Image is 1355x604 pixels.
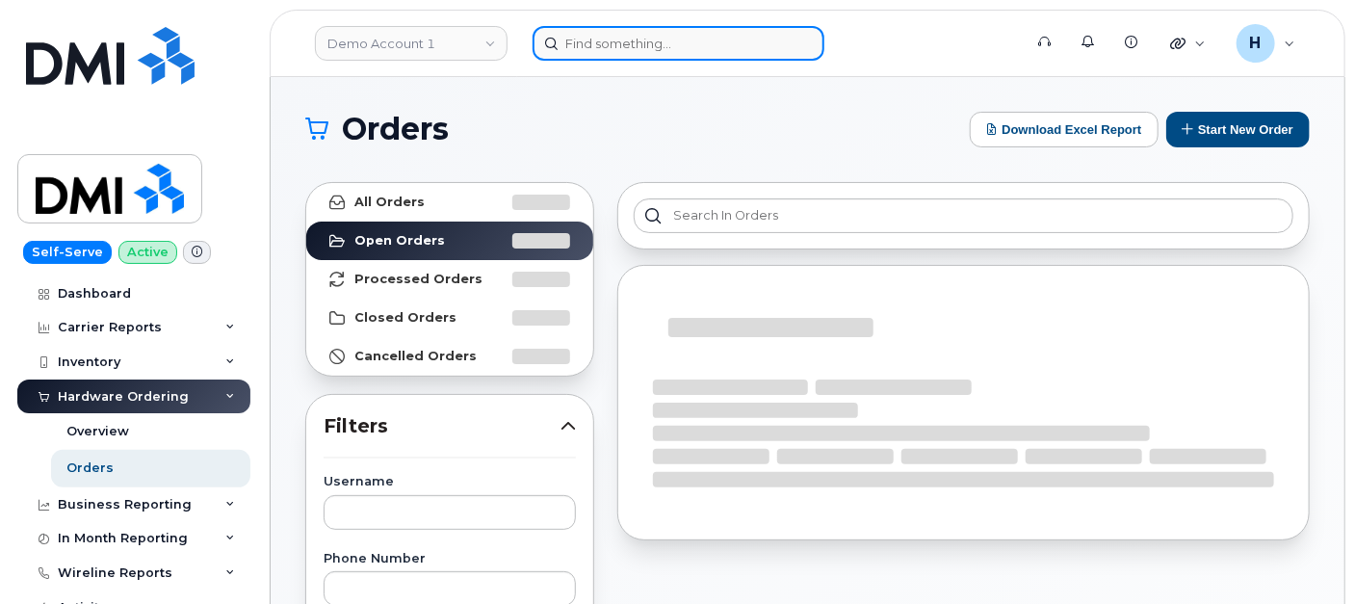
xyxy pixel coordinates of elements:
[306,260,593,299] a: Processed Orders
[354,233,445,249] strong: Open Orders
[342,115,449,144] span: Orders
[354,349,477,364] strong: Cancelled Orders
[354,272,482,287] strong: Processed Orders
[324,476,576,488] label: Username
[306,222,593,260] a: Open Orders
[324,553,576,565] label: Phone Number
[306,183,593,222] a: All Orders
[354,310,456,326] strong: Closed Orders
[306,337,593,376] a: Cancelled Orders
[354,195,425,210] strong: All Orders
[324,412,560,440] span: Filters
[634,198,1293,233] input: Search in orders
[1166,112,1310,147] button: Start New Order
[306,299,593,337] a: Closed Orders
[970,112,1159,147] button: Download Excel Report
